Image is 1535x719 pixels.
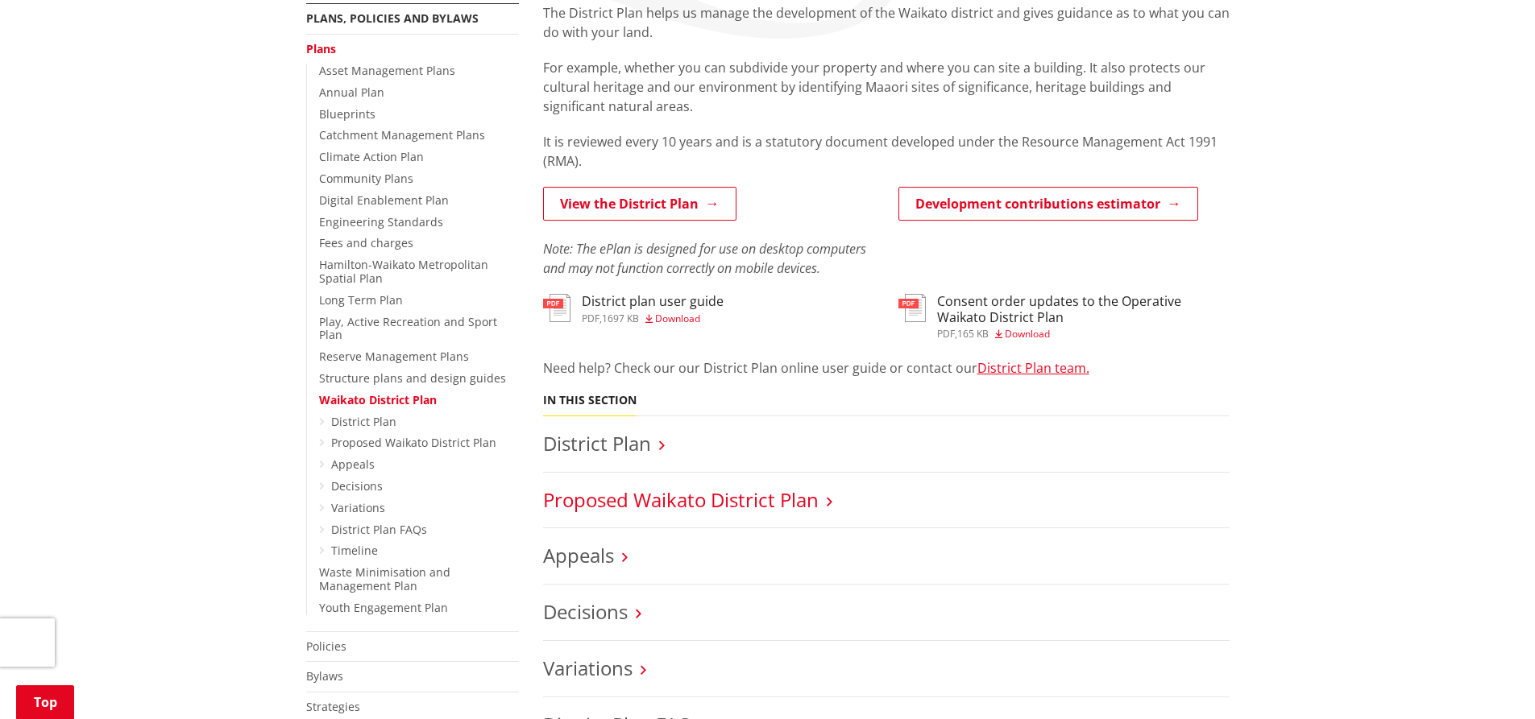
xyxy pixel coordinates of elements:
a: Climate Action Plan [319,149,424,164]
a: Appeals [543,542,614,568]
a: Digital Enablement Plan [319,192,449,208]
div: , [582,314,724,324]
a: View the District Plan [543,187,736,221]
span: pdf [582,312,599,325]
a: Proposed Waikato District Plan [543,486,819,513]
a: District Plan [543,430,651,457]
span: 165 KB [957,327,989,341]
a: Plans [306,41,336,56]
p: For example, whether you can subdivide your property and where you can site a building. It also p... [543,58,1230,116]
a: Decisions [543,598,628,625]
span: Download [655,312,700,325]
a: Policies [306,638,346,654]
h3: District plan user guide [582,294,724,309]
a: District plan user guide pdf,1697 KB Download [543,294,724,323]
a: Asset Management Plans [319,63,455,78]
em: Note: The ePlan is designed for use on desktop computers and may not function correctly on mobile... [543,240,866,277]
a: Waikato District Plan [319,392,437,407]
a: Waste Minimisation and Management Plan [319,564,450,593]
a: Decisions [331,478,383,494]
a: Community Plans [319,171,413,186]
a: District Plan FAQs [331,522,427,537]
a: Hamilton-Waikato Metropolitan Spatial Plan [319,257,488,286]
p: Need help? Check our our District Plan online user guide or contact our [543,358,1230,378]
a: Strategies [306,699,360,714]
a: Consent order updates to the Operative Waikato District Plan pdf,165 KB Download [898,294,1230,338]
a: Plans, policies and bylaws [306,10,479,26]
img: document-pdf.svg [543,294,570,322]
a: Youth Engagement Plan [319,600,448,615]
a: Variations [543,655,633,681]
a: Long Term Plan [319,292,403,308]
a: Variations [331,500,385,515]
a: Structure plans and design guides [319,370,506,386]
p: It is reviewed every 10 years and is a statutory document developed under the Resource Management... [543,132,1230,171]
a: District Plan [331,414,396,429]
iframe: Messenger Launcher [1461,651,1519,709]
a: Fees and charges [319,235,413,250]
h3: Consent order updates to the Operative Waikato District Plan [937,294,1230,324]
span: Download [1005,327,1050,341]
a: District Plan team. [977,359,1089,377]
a: Bylaws [306,668,343,684]
a: Catchment Management Plans [319,127,485,143]
a: Top [16,685,74,719]
h5: In this section [543,394,637,407]
a: Proposed Waikato District Plan [331,435,496,450]
span: pdf [937,327,955,341]
a: Appeals [331,457,375,472]
img: document-pdf.svg [898,294,926,322]
a: Reserve Management Plans [319,349,469,364]
a: Development contributions estimator [898,187,1198,221]
a: Annual Plan [319,85,384,100]
a: Timeline [331,543,378,558]
a: Engineering Standards [319,214,443,229]
a: Play, Active Recreation and Sport Plan [319,314,497,343]
span: 1697 KB [602,312,639,325]
div: , [937,329,1230,339]
a: Blueprints [319,106,375,122]
p: The District Plan helps us manage the development of the Waikato district and gives guidance as t... [543,3,1230,42]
